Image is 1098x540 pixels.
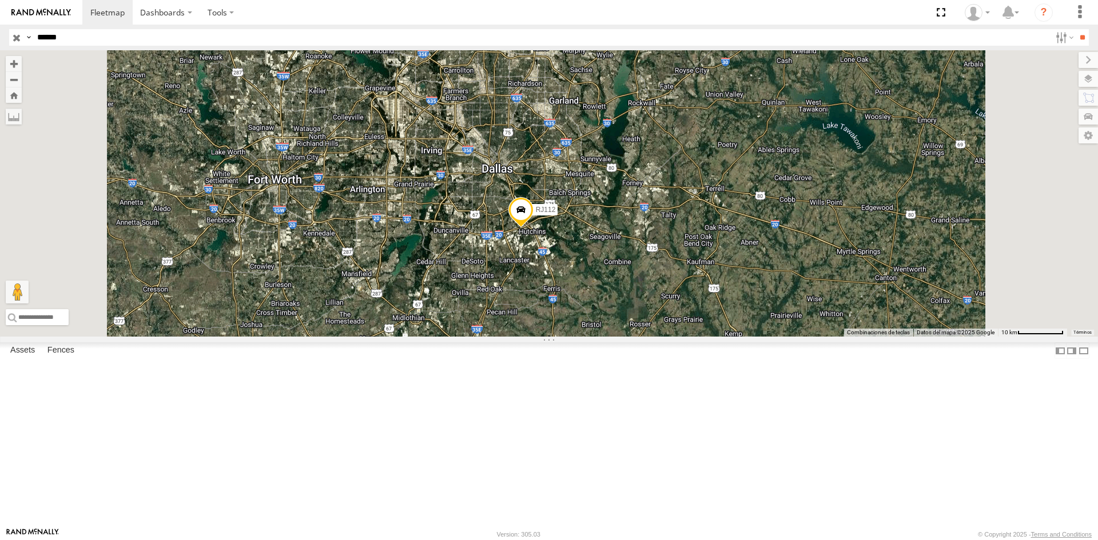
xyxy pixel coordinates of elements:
[1035,3,1053,22] i: ?
[5,343,41,359] label: Assets
[1066,342,1077,359] label: Dock Summary Table to the Right
[42,343,80,359] label: Fences
[11,9,71,17] img: rand-logo.svg
[497,531,540,538] div: Version: 305.03
[6,87,22,103] button: Zoom Home
[1078,342,1089,359] label: Hide Summary Table
[961,4,994,21] div: Pablo Ruiz
[998,329,1067,337] button: Escala del mapa: 10 km por 77 píxeles
[1073,330,1092,335] a: Términos
[24,29,33,46] label: Search Query
[6,281,29,303] button: Arrastra al hombrecito al mapa para abrir Street View
[6,56,22,71] button: Zoom in
[1079,127,1098,143] label: Map Settings
[1051,29,1076,46] label: Search Filter Options
[847,329,910,337] button: Combinaciones de teclas
[917,329,994,335] span: Datos del mapa ©2025 Google
[1001,329,1017,335] span: 10 km
[978,531,1092,538] div: © Copyright 2025 -
[6,529,59,540] a: Visit our Website
[6,71,22,87] button: Zoom out
[6,109,22,125] label: Measure
[536,205,556,213] span: RJ112
[1031,531,1092,538] a: Terms and Conditions
[1055,342,1066,359] label: Dock Summary Table to the Left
